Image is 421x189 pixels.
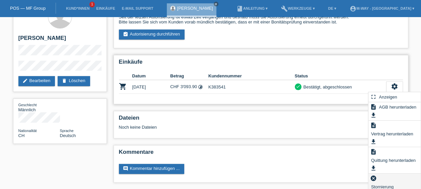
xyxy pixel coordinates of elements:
[281,5,288,12] i: build
[18,103,37,107] span: Geschlecht
[170,72,208,80] th: Betrag
[132,72,170,80] th: Datum
[119,59,403,69] h2: Einkäufe
[214,2,218,6] i: close
[378,103,417,111] span: AGB herunterladen
[119,115,403,125] h2: Dateien
[233,6,271,10] a: bookAnleitung ▾
[119,149,403,159] h2: Kommentare
[63,6,93,10] a: Kund*innen
[18,76,55,86] a: editBearbeiten
[10,6,46,11] a: POS — MF Group
[22,78,28,83] i: edit
[370,104,377,110] i: description
[391,83,398,90] i: settings
[60,129,74,133] span: Sprache
[208,72,295,80] th: Kundennummer
[119,6,157,10] a: E-Mail Support
[58,76,90,86] a: deleteLöschen
[236,5,243,12] i: book
[370,93,377,100] i: fullscreen
[278,6,318,10] a: buildWerkzeuge ▾
[89,2,95,7] span: 1
[295,72,386,80] th: Status
[119,125,324,130] div: Noch keine Dateien
[214,2,218,6] a: close
[170,80,208,94] td: CHF 3'093.90
[301,83,352,90] div: Bestätigt, abgeschlossen
[208,80,295,94] td: K383541
[198,84,203,89] i: Fixe Raten (24 Raten)
[60,133,76,138] span: Deutsch
[119,82,127,90] i: POSP00026307
[93,6,118,10] a: Einkäufe
[18,133,25,138] span: Schweiz
[18,102,60,112] div: Männlich
[119,14,403,24] div: Seit der letzten Autorisierung ist etwas Zeit vergangen und deshalb muss die Autorisierung erneut...
[325,6,340,10] a: DE ▾
[350,5,356,12] i: account_circle
[346,6,418,10] a: account_circlem-way - [GEOGRAPHIC_DATA] ▾
[296,84,300,89] i: check
[123,166,128,171] i: comment
[18,35,101,45] h2: [PERSON_NAME]
[177,6,213,11] a: [PERSON_NAME]
[62,78,67,83] i: delete
[18,129,37,133] span: Nationalität
[123,31,128,37] i: assignment_turned_in
[378,93,398,101] span: Anzeigen
[132,80,170,94] td: [DATE]
[119,29,185,40] a: assignment_turned_inAutorisierung durchführen
[119,164,185,174] a: commentKommentar hinzufügen ...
